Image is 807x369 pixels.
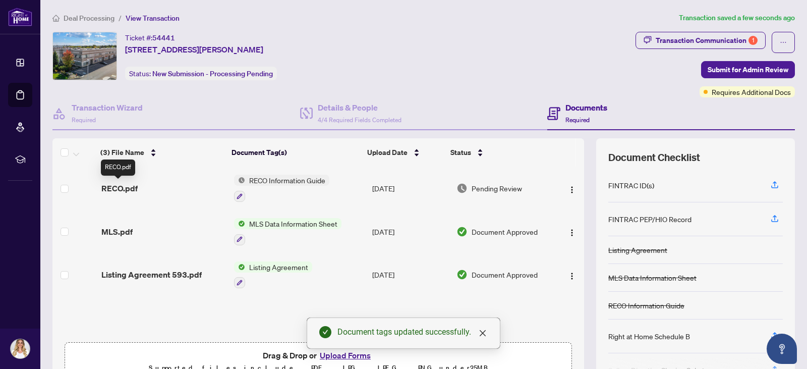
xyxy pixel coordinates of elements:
div: RECO Information Guide [608,300,684,311]
img: logo [8,8,32,26]
th: Status [446,138,547,167]
div: Transaction Communication [656,32,758,48]
span: (3) File Name [100,147,144,158]
button: Transaction Communication1 [636,32,766,49]
span: check-circle [319,326,331,338]
span: RECO.pdf [101,182,138,194]
span: 4/4 Required Fields Completed [318,116,401,124]
img: Status Icon [234,261,245,273]
span: 54441 [152,33,175,42]
button: Status IconListing Agreement [234,261,312,289]
span: View Transaction [126,14,180,23]
img: Logo [568,186,576,194]
span: Drag & Drop or [263,349,374,362]
span: Required [565,116,590,124]
span: Requires Additional Docs [712,86,791,97]
img: Status Icon [234,218,245,229]
span: Listing Agreement 593.pdf [101,269,202,281]
th: Document Tag(s) [227,138,363,167]
img: Profile Icon [11,339,30,358]
td: [DATE] [368,167,452,210]
td: [DATE] [368,210,452,253]
th: Upload Date [363,138,446,167]
div: Status: [125,67,277,80]
span: RECO Information Guide [245,175,329,186]
span: Deal Processing [64,14,114,23]
div: FINTRAC PEP/HIO Record [608,214,691,225]
h4: Details & People [318,101,401,114]
h4: Transaction Wizard [72,101,143,114]
div: 1 [748,36,758,45]
button: Open asap [767,334,797,364]
img: Logo [568,229,576,237]
span: Submit for Admin Review [708,62,788,78]
span: Document Approved [472,269,538,280]
span: Pending Review [472,183,522,194]
button: Logo [564,267,580,283]
h4: Documents [565,101,607,114]
th: (3) File Name [96,138,227,167]
button: Logo [564,224,580,240]
li: / [119,12,122,24]
span: New Submission - Processing Pending [152,69,273,78]
img: Document Status [456,183,468,194]
span: ellipsis [780,39,787,46]
div: Document tags updated successfully. [337,326,488,338]
div: Listing Agreement [608,244,667,255]
span: MLS.pdf [101,226,133,238]
button: Submit for Admin Review [701,61,795,78]
div: FINTRAC ID(s) [608,180,654,191]
button: Logo [564,180,580,196]
span: Listing Agreement [245,261,312,273]
div: MLS Data Information Sheet [608,272,697,283]
img: Status Icon [234,175,245,186]
img: Logo [568,272,576,280]
div: Ticket #: [125,32,175,43]
span: Document Checklist [608,150,700,165]
article: Transaction saved a few seconds ago [679,12,795,24]
span: Status [450,147,471,158]
button: Status IconRECO Information Guide [234,175,329,202]
span: [STREET_ADDRESS][PERSON_NAME] [125,43,263,56]
span: Document Approved [472,226,538,237]
span: close [479,329,487,337]
td: [DATE] [368,253,452,297]
button: Status IconMLS Data Information Sheet [234,218,341,245]
img: Document Status [456,269,468,280]
span: Required [72,116,96,124]
img: IMG-N12421150_1.jpg [53,32,117,80]
div: RECO.pdf [101,160,135,176]
div: Right at Home Schedule B [608,331,690,342]
a: Close [477,328,488,339]
span: Upload Date [367,147,408,158]
span: MLS Data Information Sheet [245,218,341,229]
span: home [52,15,60,22]
img: Document Status [456,226,468,237]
